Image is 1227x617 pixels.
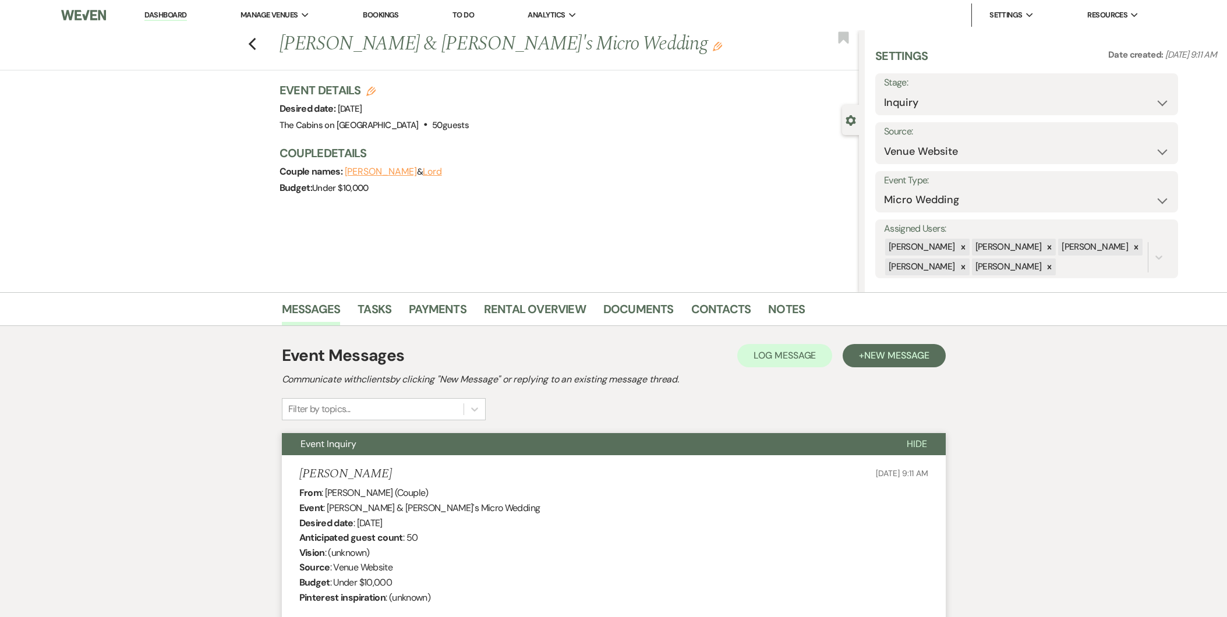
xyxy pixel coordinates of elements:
span: The Cabins on [GEOGRAPHIC_DATA] [280,119,419,131]
span: Date created: [1108,49,1165,61]
div: Filter by topics... [288,402,351,416]
button: Hide [888,433,946,455]
label: Assigned Users: [884,221,1169,237]
b: Desired date [299,517,353,529]
span: [DATE] 9:11 AM [876,468,928,478]
button: Lord [423,167,442,176]
h1: Event Messages [282,343,405,368]
span: Couple names: [280,165,345,178]
a: Bookings [363,10,399,20]
button: [PERSON_NAME] [345,167,417,176]
span: Desired date: [280,102,338,115]
a: Rental Overview [484,300,586,325]
span: & [345,166,442,178]
a: Contacts [691,300,751,325]
b: Source [299,561,330,573]
a: Tasks [358,300,391,325]
span: 50 guests [432,119,469,131]
div: [PERSON_NAME] [885,258,957,275]
span: New Message [864,349,929,361]
span: Event Inquiry [300,438,356,450]
b: Budget [299,576,330,588]
div: [PERSON_NAME] [972,258,1044,275]
a: Notes [768,300,805,325]
b: Event [299,502,324,514]
b: From [299,487,321,499]
span: Budget: [280,182,313,194]
span: Manage Venues [241,9,298,21]
a: Documents [603,300,674,325]
b: Pinterest inspiration [299,591,386,604]
b: Vision [299,547,325,559]
label: Event Type: [884,172,1169,189]
span: Settings [989,9,1023,21]
h1: [PERSON_NAME] & [PERSON_NAME]'s Micro Wedding [280,30,738,58]
h3: Settings [875,48,928,73]
div: [PERSON_NAME] [972,239,1044,256]
button: +New Message [843,344,945,367]
h2: Communicate with clients by clicking "New Message" or replying to an existing message thread. [282,373,946,386]
a: Messages [282,300,341,325]
button: Close lead details [846,114,856,125]
h3: Couple Details [280,145,847,161]
img: Weven Logo [61,3,106,27]
span: [DATE] [338,103,362,115]
button: Event Inquiry [282,433,888,455]
div: [PERSON_NAME] [885,239,957,256]
span: Log Message [754,349,816,361]
span: Resources [1087,9,1127,21]
span: Hide [907,438,927,450]
h3: Event Details [280,82,469,98]
span: [DATE] 9:11 AM [1165,49,1217,61]
label: Stage: [884,75,1169,91]
div: [PERSON_NAME] [1058,239,1130,256]
h5: [PERSON_NAME] [299,467,392,481]
button: Edit [713,41,722,51]
span: Analytics [528,9,565,21]
b: Anticipated guest count [299,531,403,544]
button: Log Message [737,344,832,367]
label: Source: [884,123,1169,140]
a: To Do [452,10,474,20]
a: Payments [409,300,466,325]
a: Dashboard [144,10,186,21]
span: Under $10,000 [312,182,369,194]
